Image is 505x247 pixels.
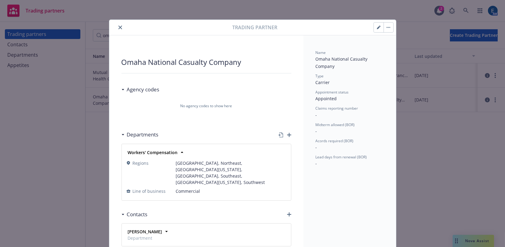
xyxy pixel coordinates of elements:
[316,50,326,55] span: Name
[128,235,162,241] span: Department
[316,112,317,118] span: -
[316,138,354,143] span: Acords required (BOR)
[316,73,324,79] span: Type
[121,131,159,139] div: Departments
[127,210,148,218] h3: Contacts
[117,24,124,31] button: close
[316,154,367,160] span: Lead days from renewal (BOR)
[121,57,291,67] div: Omaha National Casualty Company
[181,103,232,109] span: No agency codes to show here
[316,106,358,111] span: Claims reporting number
[316,96,337,101] span: Appointed
[316,161,317,166] span: -
[127,131,159,139] h3: Departments
[316,90,349,95] span: Appointment status
[133,160,149,166] span: Regions
[316,56,369,69] span: Omaha National Casualty Company
[316,79,330,85] span: Carrier
[233,24,278,31] span: Trading partner
[127,86,160,94] h3: Agency codes
[128,150,178,155] strong: Workers' Compensation
[316,128,317,134] span: -
[176,188,286,194] span: Commercial
[176,160,286,185] span: [GEOGRAPHIC_DATA], Northeast, [GEOGRAPHIC_DATA][US_STATE], [GEOGRAPHIC_DATA], Southeast, [GEOGRAP...
[133,188,166,194] span: Line of business
[316,144,317,150] span: -
[316,122,355,127] span: Midterm allowed (BOR)
[121,86,160,94] div: Agency codes
[128,229,162,235] strong: [PERSON_NAME]
[121,210,148,218] div: Contacts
